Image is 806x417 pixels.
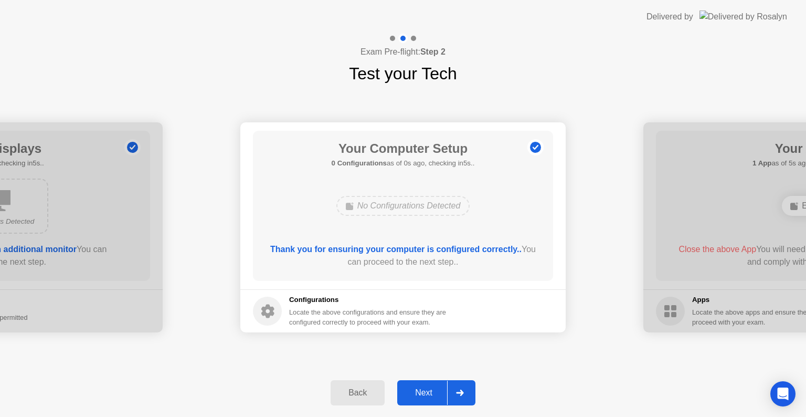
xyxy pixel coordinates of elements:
img: Delivered by Rosalyn [699,11,787,23]
h1: Test your Tech [349,61,457,86]
h5: Configurations [289,295,448,305]
b: Step 2 [420,47,446,56]
b: 0 Configurations [332,159,387,167]
button: Back [331,380,385,405]
h4: Exam Pre-flight: [360,46,446,58]
b: Thank you for ensuring your computer is configured correctly.. [270,245,522,254]
div: Open Intercom Messenger [770,381,796,406]
h1: Your Computer Setup [332,139,475,158]
div: You can proceed to the next step.. [268,243,538,268]
h5: as of 0s ago, checking in5s.. [332,158,475,169]
div: Locate the above configurations and ensure they are configured correctly to proceed with your exam. [289,307,448,327]
button: Next [397,380,475,405]
div: Next [400,388,447,398]
div: No Configurations Detected [336,196,470,216]
div: Delivered by [646,11,693,23]
div: Back [334,388,381,398]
